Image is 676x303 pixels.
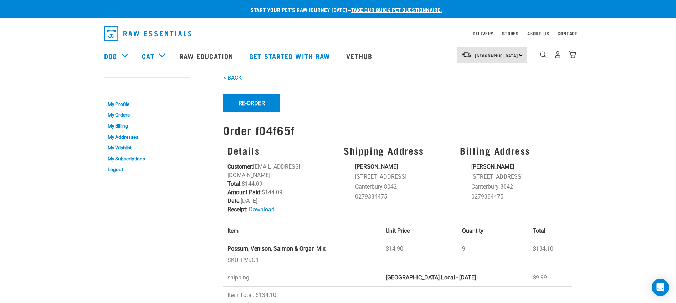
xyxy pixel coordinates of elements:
h3: Shipping Address [344,145,451,156]
li: Canterbury 8042 [355,183,451,191]
strong: Date: [227,197,241,204]
h1: Order f04f65f [223,124,572,137]
a: My Orders [104,110,190,121]
img: van-moving.png [462,52,471,58]
img: Raw Essentials Logo [104,26,191,41]
td: SKU: PVSO1 [223,240,381,269]
a: My Profile [104,99,190,110]
strong: Customer: [227,163,253,170]
strong: [PERSON_NAME] [355,163,398,170]
img: user.png [554,51,562,58]
nav: dropdown navigation [98,24,578,43]
img: home-icon@2x.png [569,51,576,58]
h3: Details [227,145,335,156]
th: Unit Price [381,222,458,240]
strong: Amount Paid: [227,189,262,196]
a: Contact [558,32,578,35]
a: Stores [502,32,519,35]
a: Cat [142,51,154,61]
button: Re-Order [223,94,280,112]
a: My Wishlist [104,142,190,153]
span: [GEOGRAPHIC_DATA] [475,54,518,57]
a: About Us [527,32,549,35]
a: take our quick pet questionnaire. [351,8,442,11]
li: 0279384475 [471,192,568,201]
li: 0279384475 [355,192,451,201]
a: My Account [104,84,139,88]
td: shipping [223,269,381,287]
th: Quantity [458,222,528,240]
h3: Billing Address [460,145,568,156]
li: [STREET_ADDRESS] [471,173,568,181]
div: Open Intercom Messenger [652,279,669,296]
a: Download [249,206,275,213]
td: $14.90 [381,240,458,269]
strong: [GEOGRAPHIC_DATA] Local - [DATE] [386,274,476,281]
strong: Receipt: [227,206,247,213]
a: Vethub [339,42,381,70]
div: [EMAIL_ADDRESS][DOMAIN_NAME] $144.09 $144.09 [DATE] [223,141,339,218]
a: < BACK [223,75,242,81]
a: Dog [104,51,117,61]
strong: Total: [227,180,242,187]
th: Total [528,222,572,240]
a: My Billing [104,120,190,132]
a: My Addresses [104,132,190,143]
strong: [PERSON_NAME] [471,163,514,170]
img: home-icon-1@2x.png [540,51,547,58]
a: My Subscriptions [104,153,190,164]
a: Get started with Raw [242,42,339,70]
li: [STREET_ADDRESS] [355,173,451,181]
td: 9 [458,240,528,269]
a: Raw Education [172,42,242,70]
a: Delivery [473,32,493,35]
a: Logout [104,164,190,175]
strong: Possum, Venison, Salmon & Organ Mix [227,245,326,252]
td: $9.99 [528,269,572,287]
th: Item [223,222,381,240]
li: Canterbury 8042 [471,183,568,191]
td: $134.10 [528,240,572,269]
